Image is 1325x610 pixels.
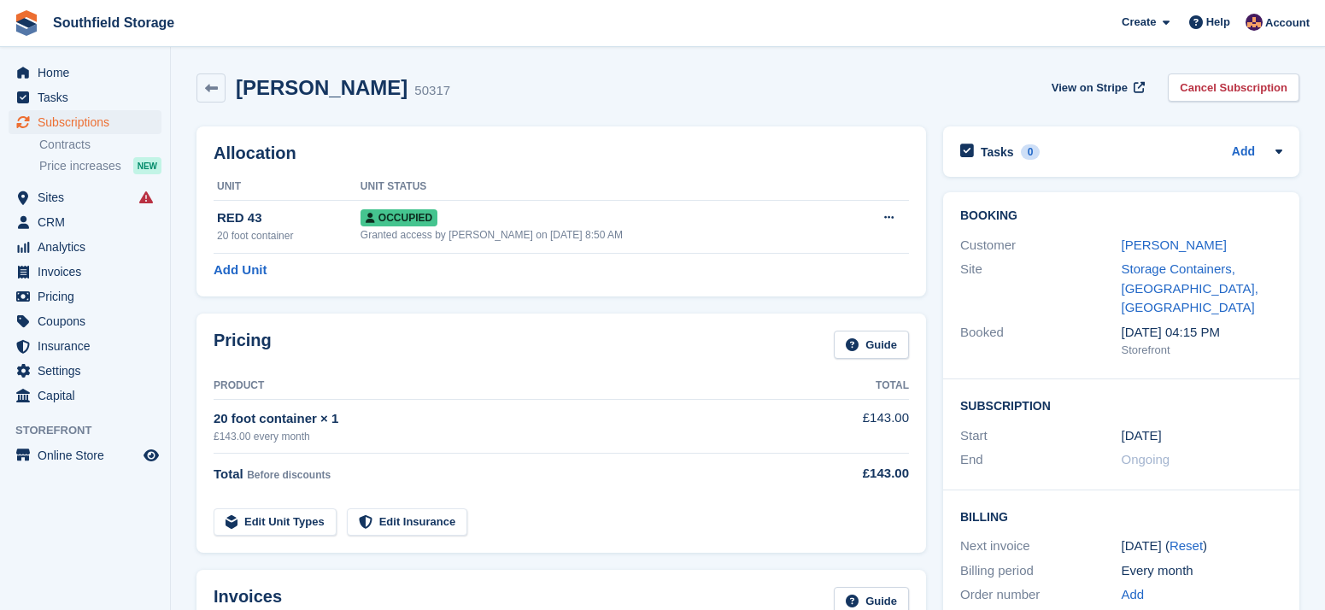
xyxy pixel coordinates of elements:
[214,144,909,163] h2: Allocation
[1122,537,1283,556] div: [DATE] ( )
[133,157,161,174] div: NEW
[1122,585,1145,605] a: Add
[1122,323,1283,343] div: [DATE] 04:15 PM
[9,260,161,284] a: menu
[1122,342,1283,359] div: Storefront
[46,9,181,37] a: Southfield Storage
[361,173,843,201] th: Unit Status
[214,466,243,481] span: Total
[9,309,161,333] a: menu
[38,210,140,234] span: CRM
[38,309,140,333] span: Coupons
[38,334,140,358] span: Insurance
[347,508,468,537] a: Edit Insurance
[981,144,1014,160] h2: Tasks
[960,426,1122,446] div: Start
[214,331,272,359] h2: Pricing
[960,260,1122,318] div: Site
[9,284,161,308] a: menu
[38,284,140,308] span: Pricing
[214,429,801,444] div: £143.00 every month
[236,76,407,99] h2: [PERSON_NAME]
[960,561,1122,581] div: Billing period
[1122,426,1162,446] time: 2024-08-19 00:00:00 UTC
[217,208,361,228] div: RED 43
[14,10,39,36] img: stora-icon-8386f47178a22dfd0bd8f6a31ec36ba5ce8667c1dd55bd0f319d3a0aa187defe.svg
[361,209,437,226] span: Occupied
[9,110,161,134] a: menu
[9,85,161,109] a: menu
[214,409,801,429] div: 20 foot container × 1
[38,185,140,209] span: Sites
[214,261,267,280] a: Add Unit
[1122,561,1283,581] div: Every month
[9,443,161,467] a: menu
[139,191,153,204] i: Smart entry sync failures have occurred
[38,260,140,284] span: Invoices
[1021,144,1041,160] div: 0
[9,210,161,234] a: menu
[141,445,161,466] a: Preview store
[1122,452,1170,466] span: Ongoing
[834,331,909,359] a: Guide
[39,137,161,153] a: Contracts
[9,359,161,383] a: menu
[1246,14,1263,31] img: Sharon Law
[39,158,121,174] span: Price increases
[214,173,361,201] th: Unit
[9,61,161,85] a: menu
[1232,143,1255,162] a: Add
[217,228,361,243] div: 20 foot container
[38,235,140,259] span: Analytics
[414,81,450,101] div: 50317
[38,85,140,109] span: Tasks
[15,422,170,439] span: Storefront
[1170,538,1203,553] a: Reset
[1122,14,1156,31] span: Create
[1122,261,1258,314] a: Storage Containers, [GEOGRAPHIC_DATA], [GEOGRAPHIC_DATA]
[247,469,331,481] span: Before discounts
[801,372,909,400] th: Total
[9,185,161,209] a: menu
[9,235,161,259] a: menu
[38,110,140,134] span: Subscriptions
[960,323,1122,359] div: Booked
[1122,238,1227,252] a: [PERSON_NAME]
[1168,73,1299,102] a: Cancel Subscription
[38,443,140,467] span: Online Store
[38,384,140,408] span: Capital
[9,384,161,408] a: menu
[960,585,1122,605] div: Order number
[801,399,909,453] td: £143.00
[960,507,1282,525] h2: Billing
[801,464,909,484] div: £143.00
[960,396,1282,414] h2: Subscription
[9,334,161,358] a: menu
[1206,14,1230,31] span: Help
[214,508,337,537] a: Edit Unit Types
[38,359,140,383] span: Settings
[1265,15,1310,32] span: Account
[38,61,140,85] span: Home
[1052,79,1128,97] span: View on Stripe
[960,209,1282,223] h2: Booking
[960,236,1122,255] div: Customer
[214,372,801,400] th: Product
[960,450,1122,470] div: End
[361,227,843,243] div: Granted access by [PERSON_NAME] on [DATE] 8:50 AM
[1045,73,1148,102] a: View on Stripe
[960,537,1122,556] div: Next invoice
[39,156,161,175] a: Price increases NEW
